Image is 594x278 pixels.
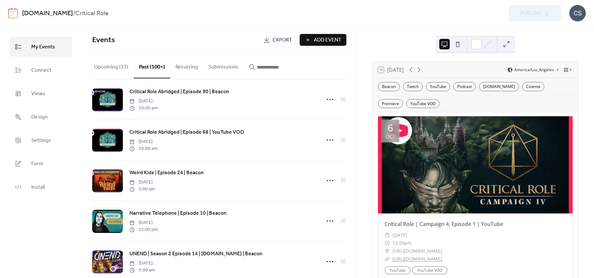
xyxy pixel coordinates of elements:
div: ​ [385,247,390,255]
div: YouTube [426,82,450,91]
span: UNEND | Season 2 Episode 14 | [DOMAIN_NAME] | Beacon [129,250,262,258]
span: 10:00 am [129,145,158,152]
span: [DATE] [129,98,158,105]
span: Connect [31,65,51,75]
div: ​ [385,255,390,263]
button: Upcoming (33) [89,53,134,78]
a: Critical Role Abridged | Episode 68 | YouTube VOD [129,128,244,137]
span: [DATE] [129,179,155,186]
a: Critical Role | Campaign 4, Episode 1 | YouTube [385,220,503,228]
span: Critical Role Abridged | Episode 68 | YouTube VOD [129,128,244,136]
span: 12:00pm [392,239,412,247]
div: Podcast [453,82,476,91]
a: Settings [10,130,72,150]
a: UNEND | Season 2 Episode 14 | [DOMAIN_NAME] | Beacon [129,250,262,258]
span: Settings [31,135,51,146]
span: 5:00 am [129,267,155,274]
span: 12:00 pm [129,226,158,233]
div: [DOMAIN_NAME] [479,82,519,91]
a: Form [10,153,72,174]
a: Design [10,107,72,127]
span: Views [31,89,45,99]
span: 5:00 am [129,186,155,193]
a: Weird Kids | Episode 24 | Beacon [129,169,204,177]
a: [DOMAIN_NAME] [22,7,73,20]
div: Beacon [378,82,400,91]
div: Premiere [378,99,403,108]
span: [URL][DOMAIN_NAME] [392,247,442,255]
div: 6 [388,123,393,133]
span: America/Los_Angeles [514,68,554,72]
span: Design [31,112,48,122]
a: [URL][DOMAIN_NAME] [392,256,442,262]
span: Narrative Telephone | Episode 10 | Beacon [129,209,227,217]
span: Events [92,33,115,47]
a: Critical Role Abridged | Episode 90 | Beacon [129,88,229,96]
button: Add Event [300,34,346,46]
span: Weird Kids | Episode 24 | Beacon [129,169,204,177]
div: Cinema [522,82,544,91]
span: Form [31,159,43,169]
span: [DATE] [129,260,155,267]
span: Export [273,36,292,44]
span: My Events [31,42,55,52]
a: Install [10,177,72,197]
div: Oct [386,134,395,139]
b: / [73,7,75,20]
a: Export [258,34,297,46]
button: Past (100+) [134,53,170,78]
img: logo [8,8,18,18]
button: Submissions [203,53,244,78]
a: Connect [10,60,72,80]
span: [DATE] [392,231,407,239]
span: [DATE] [129,219,158,226]
a: Views [10,83,72,103]
a: Narrative Telephone | Episode 10 | Beacon [129,209,227,218]
button: Recurring [170,53,203,78]
div: ​ [385,231,390,239]
span: Add Event [314,36,341,44]
div: YouTube VOD [406,99,440,108]
div: ​ [385,239,390,247]
span: Install [31,182,45,192]
b: Critical Role [75,7,109,20]
div: CS [569,5,586,21]
span: 10:00 am [129,105,158,112]
a: My Events [10,37,72,57]
span: [DATE] [129,138,158,145]
div: Twitch [403,82,423,91]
